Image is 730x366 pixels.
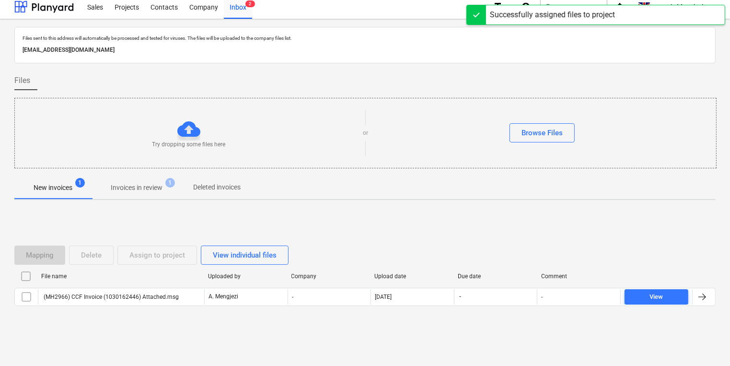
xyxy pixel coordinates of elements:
[245,0,255,7] span: 2
[291,273,367,280] div: Company
[650,292,663,303] div: View
[75,178,85,188] span: 1
[510,123,575,142] button: Browse Files
[14,98,717,168] div: Try dropping some files hereorBrowse Files
[23,45,707,55] p: [EMAIL_ADDRESS][DOMAIN_NAME]
[490,9,615,21] div: Successfully assigned files to project
[201,246,289,265] button: View individual files
[42,294,179,300] div: (MH2966) CCF Invoice (1030162446) Attached.msg
[213,249,277,261] div: View individual files
[458,293,462,301] span: -
[374,273,450,280] div: Upload date
[625,289,688,305] button: View
[375,294,392,300] div: [DATE]
[165,178,175,188] span: 1
[288,289,371,305] div: -
[34,183,72,193] p: New invoices
[682,320,730,366] iframe: Chat Widget
[521,127,563,139] div: Browse Files
[193,182,241,192] p: Deleted invoices
[152,141,226,149] p: Try dropping some files here
[23,35,707,41] p: Files sent to this address will automatically be processed and tested for viruses. The files will...
[363,129,368,137] p: or
[541,273,617,280] div: Comment
[14,75,30,86] span: Files
[208,273,284,280] div: Uploaded by
[41,273,200,280] div: File name
[111,183,162,193] p: Invoices in review
[458,273,533,280] div: Due date
[541,294,543,300] div: -
[209,293,238,301] p: A. Mengjezi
